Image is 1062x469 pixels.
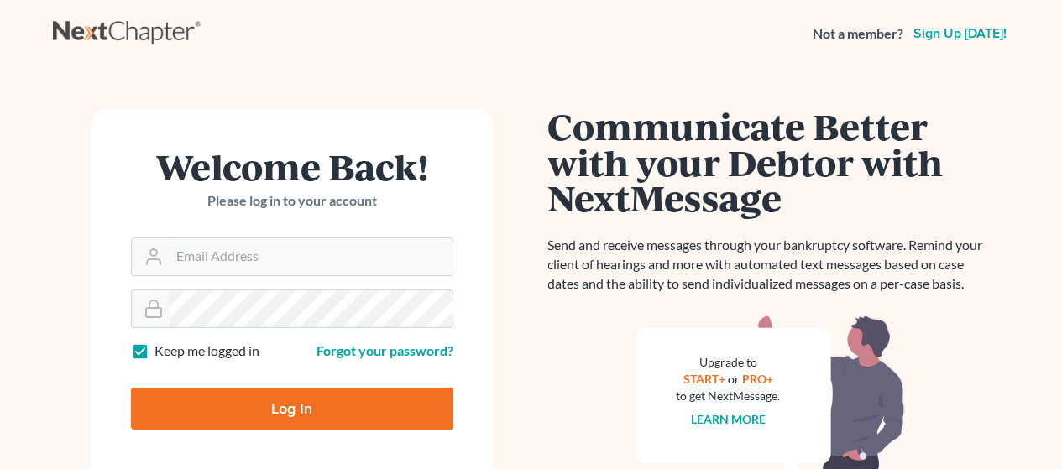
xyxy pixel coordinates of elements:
[548,108,993,216] h1: Communicate Better with your Debtor with NextMessage
[742,372,773,386] a: PRO+
[317,342,453,358] a: Forgot your password?
[910,27,1010,40] a: Sign up [DATE]!
[677,388,781,404] div: to get NextMessage.
[728,372,740,386] span: or
[170,238,453,275] input: Email Address
[548,236,993,294] p: Send and receive messages through your bankruptcy software. Remind your client of hearings and mo...
[131,191,453,211] p: Please log in to your account
[677,354,781,371] div: Upgrade to
[131,388,453,430] input: Log In
[691,412,766,426] a: Learn more
[131,149,453,185] h1: Welcome Back!
[683,372,725,386] a: START+
[813,24,903,44] strong: Not a member?
[154,341,259,361] label: Keep me logged in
